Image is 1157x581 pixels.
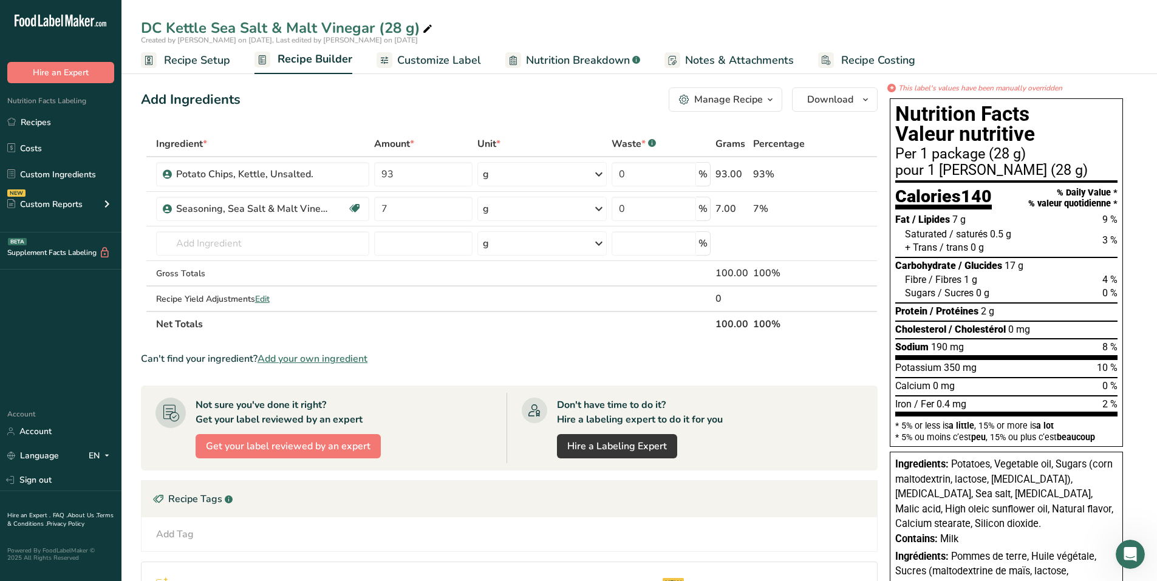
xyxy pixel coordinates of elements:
[526,52,630,69] span: Nutrition Breakdown
[895,380,930,392] span: Calcium
[196,398,363,427] div: Not sure you've done it right? Get your label reviewed by an expert
[961,186,992,206] span: 140
[895,362,941,373] span: Potassium
[10,155,176,182] div: Can you go to ahow hide nutrients
[10,372,233,393] textarea: Message…
[1005,260,1023,271] span: 17 g
[1102,341,1118,353] span: 8 %
[10,295,125,322] div: I am sorry my mistake
[931,341,964,353] span: 190 mg
[1036,421,1054,430] span: a lot
[971,242,984,253] span: 0 g
[895,458,949,470] span: Ingredients:
[7,547,114,562] div: Powered By FoodLabelMaker © 2025 All Rights Reserved
[190,5,213,28] button: Home
[53,511,67,520] a: FAQ .
[19,163,166,175] div: Can you go to ahow hide nutrients
[981,305,994,317] span: 2 g
[19,302,115,314] div: I am sorry my mistake
[10,155,233,183] div: Rana says…
[895,163,1118,178] div: pour 1 [PERSON_NAME] (28 g)
[694,92,763,107] div: Manage Recipe
[19,275,38,287] div: Yess
[930,305,978,317] span: / Protéines
[949,228,988,240] span: / saturés
[8,238,27,245] div: BETA
[713,311,751,336] th: 100.00
[841,52,915,69] span: Recipe Costing
[477,137,500,151] span: Unit
[19,191,25,203] div: S
[933,380,955,392] span: 0 mg
[1008,324,1030,335] span: 0 mg
[166,331,233,358] div: Thank you!
[753,266,820,280] div: 100%
[59,15,83,27] p: Active
[753,137,805,151] span: Percentage
[141,352,878,366] div: Can't find your ingredient?
[164,52,230,69] span: Recipe Setup
[938,287,974,299] span: / Sucres
[254,46,352,75] a: Recipe Builder
[792,87,878,112] button: Download
[895,104,1118,144] h1: Nutrition Facts Valeur nutritive
[715,266,748,280] div: 100.00
[278,51,352,67] span: Recipe Builder
[141,17,435,39] div: DC Kettle Sea Salt & Malt Vinegar (28 g)
[895,533,938,545] span: Contains:
[10,268,233,296] div: Rana says…
[213,5,235,27] div: Close
[35,7,54,26] img: Profile image for Rana
[483,236,489,251] div: g
[258,352,367,366] span: Add your own ingredient
[38,398,48,407] button: Gif picker
[1102,214,1118,225] span: 9 %
[10,368,154,395] div: I meant show/hide nutrientsp
[397,52,481,69] span: Customize Label
[208,393,228,412] button: Send a message…
[255,293,270,305] span: Edit
[976,287,989,299] span: 0 g
[374,137,414,151] span: Amount
[47,520,84,528] a: Privacy Policy
[895,260,956,271] span: Carbohydrate
[905,274,926,285] span: Fibre
[156,231,369,256] input: Add Ingredient
[483,167,489,182] div: g
[940,242,968,253] span: / trans
[895,214,910,225] span: Fat
[7,511,114,528] a: Terms & Conditions .
[1097,362,1118,373] span: 10 %
[944,362,977,373] span: 350 mg
[905,228,947,240] span: Saturated
[7,445,59,466] a: Language
[685,52,794,69] span: Notes & Attachments
[206,439,370,454] span: Get your label reviewed by an expert
[929,274,961,285] span: / Fibres
[196,434,381,458] button: Get your label reviewed by an expert
[44,220,233,258] div: Oh it' [PERSON_NAME] show/hide nutrients
[176,167,328,182] div: Potato Chips, Kettle, Unsalted.
[141,47,230,74] a: Recipe Setup
[895,147,1118,161] div: Per 1 package (28 g)
[10,295,233,331] div: Rana says…
[7,511,50,520] a: Hire an Expert .
[10,268,47,294] div: Yess
[940,533,958,545] span: Milk
[895,433,1118,441] div: * 5% ou moins c’est , 15% ou plus c’est
[141,35,418,45] span: Created by [PERSON_NAME] on [DATE], Last edited by [PERSON_NAME] on [DATE]
[952,214,966,225] span: 7 g
[990,228,1011,240] span: 0.5 g
[1057,432,1095,442] span: beaucoup
[483,202,489,216] div: g
[141,90,241,110] div: Add Ingredients
[59,6,138,15] h1: [PERSON_NAME]
[7,198,83,211] div: Custom Reports
[958,260,1002,271] span: / Glucides
[10,220,233,268] div: David says…
[8,5,31,28] button: go back
[753,167,820,182] div: 93%
[895,188,992,210] div: Calories
[156,137,207,151] span: Ingredient
[58,398,67,407] button: Upload attachment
